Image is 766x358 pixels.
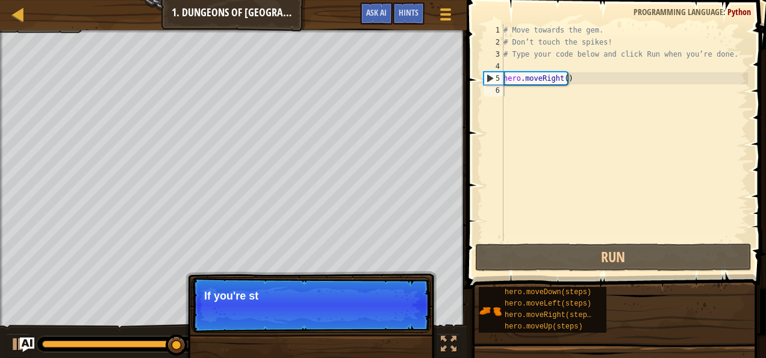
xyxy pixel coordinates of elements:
button: Show game menu [431,2,461,31]
div: 3 [484,48,503,60]
span: Programming language [634,6,723,17]
span: hero.moveLeft(steps) [505,300,591,308]
div: 4 [484,60,503,72]
span: hero.moveDown(steps) [505,288,591,297]
span: Hints [399,7,419,18]
p: If you're st [204,290,418,302]
div: 6 [484,84,503,96]
button: Run [475,243,752,271]
span: hero.moveRight(steps) [505,311,596,319]
button: Toggle fullscreen [437,333,461,358]
div: 2 [484,36,503,48]
button: Ask AI [360,2,393,25]
button: Ask AI [20,338,34,352]
span: Python [727,6,751,17]
div: 1 [484,24,503,36]
img: portrait.png [479,300,502,322]
span: Ask AI [366,7,387,18]
button: Ctrl + P: Play [6,333,30,358]
span: : [723,6,727,17]
div: 5 [484,72,503,84]
span: hero.moveUp(steps) [505,322,583,331]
